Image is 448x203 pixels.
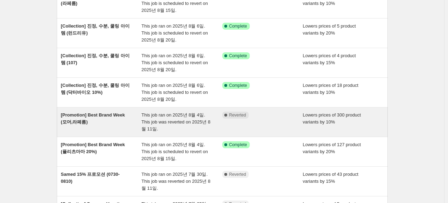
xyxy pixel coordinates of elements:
span: Lowers prices of 5 product variants by 20% [303,23,356,36]
span: Lowers prices of 43 product variants by 15% [303,172,358,184]
span: This job ran on 2025년 8월 6일. This job is scheduled to revert on 2025년 8월 20일. [141,23,208,43]
span: Reverted [229,112,246,118]
span: This job ran on 2025년 7월 30일. This job was reverted on 2025년 8월 11일. [141,172,210,191]
span: This job ran on 2025년 8월 6일. This job is scheduled to revert on 2025년 8월 20일. [141,53,208,72]
span: This job ran on 2025년 8월 4일. This job was reverted on 2025년 8월 11일. [141,112,210,131]
span: Complete [229,142,247,148]
span: Reverted [229,172,246,177]
span: This job ran on 2025년 8월 6일. This job is scheduled to revert on 2025년 8월 20일. [141,83,208,102]
span: [Promotion] Best Brand Week (모머,라페름) [61,112,125,125]
span: Lowers prices of 18 product variants by 10% [303,83,358,95]
span: [Collection] 진정, 수분, 쿨링 아이템 (런드리유) [61,23,130,36]
span: [Collection] 진정, 수분, 쿨링 아이템 (닥터바이오 10%) [61,83,130,95]
span: Lowers prices of 127 product variants by 20% [303,142,361,154]
span: This job ran on 2025년 8월 4일. This job is scheduled to revert on 2025년 8월 15일. [141,142,208,161]
span: Samed 15% 프로모션 (0730-0810) [61,172,120,184]
span: [Promotion] Best Brand Week (플리츠마마 20%) [61,142,125,154]
span: Complete [229,83,247,88]
span: Lowers prices of 300 product variants by 10% [303,112,361,125]
span: Complete [229,53,247,59]
span: Complete [229,23,247,29]
span: Lowers prices of 4 product variants by 15% [303,53,356,65]
span: [Collection] 진정, 수분, 쿨링 아이템 (107) [61,53,130,65]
